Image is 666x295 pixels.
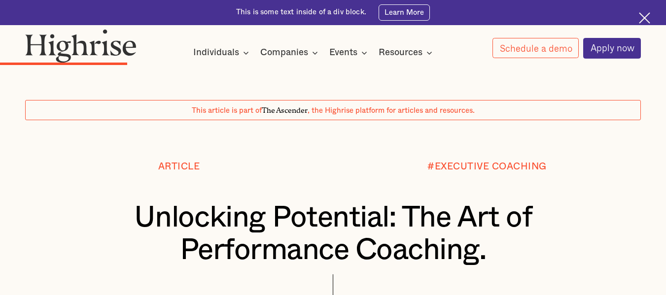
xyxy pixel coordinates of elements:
div: Resources [379,47,422,59]
span: , the Highrise platform for articles and resources. [308,107,475,114]
img: Cross icon [639,12,650,24]
div: Events [329,47,370,59]
div: Events [329,47,357,59]
div: #EXECUTIVE COACHING [427,162,547,172]
span: This article is part of [192,107,262,114]
div: Resources [379,47,435,59]
div: Companies [260,47,308,59]
h1: Unlocking Potential: The Art of Performance Coaching. [51,201,616,266]
div: Article [158,162,200,172]
a: Schedule a demo [492,38,579,58]
div: Individuals [193,47,252,59]
img: Highrise logo [25,29,137,63]
div: Individuals [193,47,239,59]
a: Learn More [379,4,430,21]
span: The Ascender [262,104,308,113]
div: This is some text inside of a div block. [236,7,366,17]
div: Companies [260,47,321,59]
a: Apply now [583,38,641,59]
